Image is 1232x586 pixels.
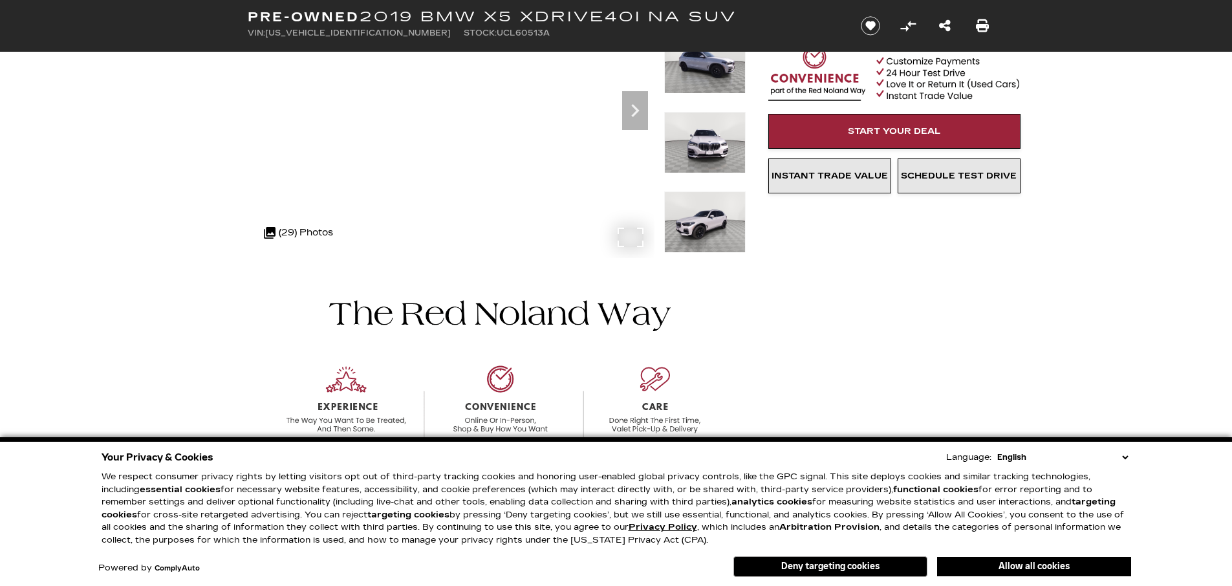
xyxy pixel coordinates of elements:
img: Used 2019 White BMW xDrive40i image 2 [664,32,746,94]
strong: Arbitration Provision [779,522,880,532]
div: (29) Photos [257,217,340,248]
a: Instant Trade Value [768,158,891,193]
div: Next [622,91,648,130]
p: We respect consumer privacy rights by letting visitors opt out of third-party tracking cookies an... [102,471,1131,547]
strong: functional cookies [893,484,978,495]
span: UCL60513A [497,28,550,38]
span: Stock: [464,28,497,38]
u: Privacy Policy [629,522,697,532]
a: Print this Pre-Owned 2019 BMW X5 xDrive40i NA SUV [976,17,989,35]
strong: targeting cookies [102,497,1116,520]
span: Instant Trade Value [772,171,888,181]
strong: Pre-Owned [248,9,360,25]
span: Start Your Deal [848,126,941,136]
select: Language Select [994,451,1131,464]
button: Compare Vehicle [898,16,918,36]
div: Powered by [98,564,200,572]
strong: analytics cookies [731,497,812,507]
span: Your Privacy & Cookies [102,448,213,466]
span: VIN: [248,28,265,38]
a: Schedule Test Drive [898,158,1021,193]
span: Schedule Test Drive [901,171,1017,181]
a: ComplyAuto [155,565,200,572]
a: Start Your Deal [768,114,1021,149]
button: Allow all cookies [937,557,1131,576]
strong: essential cookies [140,484,221,495]
div: Language: [946,453,991,462]
strong: targeting cookies [367,510,449,520]
img: Used 2019 White BMW xDrive40i image 4 [664,191,746,253]
button: Save vehicle [856,16,885,36]
h1: 2019 BMW X5 xDrive40i NA SUV [248,10,839,24]
button: Deny targeting cookies [733,556,927,577]
a: Share this Pre-Owned 2019 BMW X5 xDrive40i NA SUV [939,17,951,35]
img: Used 2019 White BMW xDrive40i image 3 [664,112,746,173]
span: [US_VEHICLE_IDENTIFICATION_NUMBER] [265,28,451,38]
